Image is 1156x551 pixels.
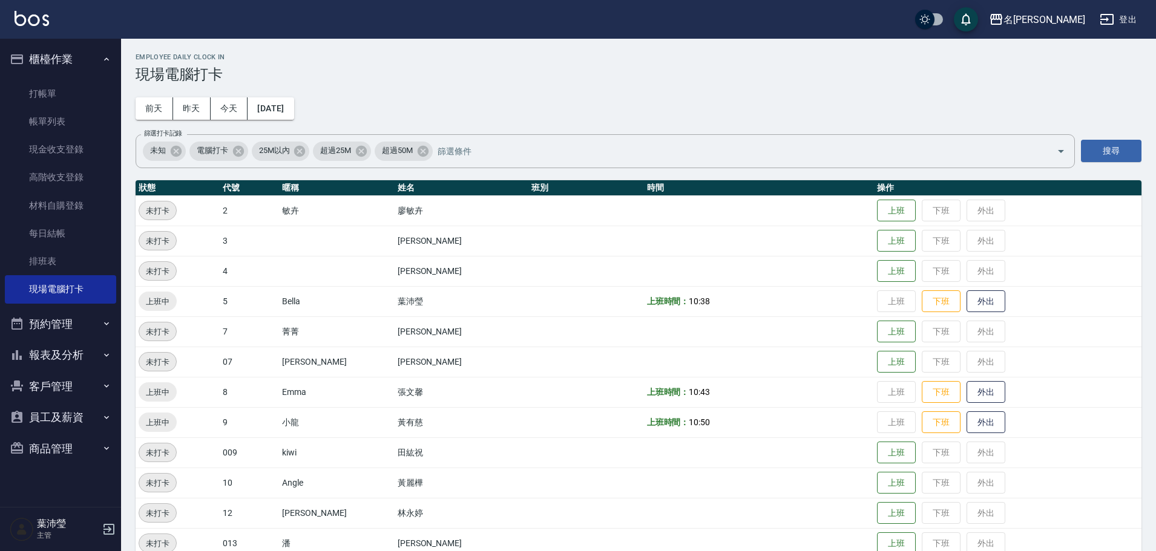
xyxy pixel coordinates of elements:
[877,260,916,282] button: 上班
[395,407,529,437] td: 黃有慈
[189,145,235,157] span: 電腦打卡
[144,129,182,138] label: 篩選打卡記錄
[1095,8,1141,31] button: 登出
[15,11,49,26] img: Logo
[136,53,1141,61] h2: Employee Daily Clock In
[220,180,280,196] th: 代號
[252,145,297,157] span: 25M以內
[313,142,371,161] div: 超過25M
[967,381,1005,403] button: 外出
[5,192,116,220] a: 材料自購登錄
[279,286,394,316] td: Bella
[220,256,280,286] td: 4
[136,97,173,120] button: 前天
[279,407,394,437] td: 小龍
[877,472,916,494] button: 上班
[5,371,116,402] button: 客戶管理
[967,290,1005,313] button: 外出
[647,387,689,397] b: 上班時間：
[877,321,916,343] button: 上班
[220,195,280,226] td: 2
[922,411,961,434] button: 下班
[220,498,280,528] td: 12
[220,226,280,256] td: 3
[139,477,176,489] span: 未打卡
[877,200,916,222] button: 上班
[279,377,394,407] td: Emma
[279,468,394,498] td: Angle
[5,275,116,303] a: 現場電腦打卡
[37,530,99,541] p: 主管
[211,97,248,120] button: 今天
[647,296,689,306] b: 上班時間：
[139,416,177,429] span: 上班中
[220,407,280,437] td: 9
[279,195,394,226] td: 敏卉
[139,356,176,368] span: 未打卡
[874,180,1141,196] th: 操作
[395,498,529,528] td: 林永婷
[1003,12,1085,27] div: 名[PERSON_NAME]
[139,325,176,338] span: 未打卡
[5,44,116,75] button: 櫃檯作業
[375,145,420,157] span: 超過50M
[984,7,1090,32] button: 名[PERSON_NAME]
[395,195,529,226] td: 廖敏卉
[395,286,529,316] td: 葉沛瑩
[136,66,1141,83] h3: 現場電腦打卡
[5,108,116,135] a: 帳單列表
[922,290,961,313] button: 下班
[143,142,186,161] div: 未知
[139,446,176,459] span: 未打卡
[279,180,394,196] th: 暱稱
[10,517,34,541] img: Person
[313,145,358,157] span: 超過25M
[5,433,116,465] button: 商品管理
[279,437,394,468] td: kiwi
[1081,140,1141,162] button: 搜尋
[5,80,116,108] a: 打帳單
[139,537,176,550] span: 未打卡
[954,7,978,31] button: save
[220,437,280,468] td: 009
[395,316,529,347] td: [PERSON_NAME]
[395,377,529,407] td: 張文馨
[5,308,116,340] button: 預約管理
[5,163,116,191] a: 高階收支登錄
[139,204,176,217] span: 未打卡
[139,235,176,247] span: 未打卡
[647,417,689,427] b: 上班時間：
[5,339,116,371] button: 報表及分析
[220,316,280,347] td: 7
[5,135,116,163] a: 現金收支登錄
[395,347,529,377] td: [PERSON_NAME]
[395,468,529,498] td: 黃麗樺
[922,381,961,403] button: 下班
[139,507,176,520] span: 未打卡
[220,347,280,377] td: 07
[689,296,710,306] span: 10:38
[967,411,1005,434] button: 外出
[139,265,176,278] span: 未打卡
[139,295,177,308] span: 上班中
[644,180,875,196] th: 時間
[173,97,211,120] button: 昨天
[252,142,310,161] div: 25M以內
[689,387,710,397] span: 10:43
[395,226,529,256] td: [PERSON_NAME]
[1051,142,1071,161] button: Open
[5,247,116,275] a: 排班表
[220,468,280,498] td: 10
[877,230,916,252] button: 上班
[395,256,529,286] td: [PERSON_NAME]
[279,316,394,347] td: 菁菁
[877,502,916,524] button: 上班
[877,351,916,373] button: 上班
[143,145,173,157] span: 未知
[37,518,99,530] h5: 葉沛瑩
[395,180,529,196] th: 姓名
[279,498,394,528] td: [PERSON_NAME]
[189,142,248,161] div: 電腦打卡
[877,442,916,464] button: 上班
[528,180,643,196] th: 班別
